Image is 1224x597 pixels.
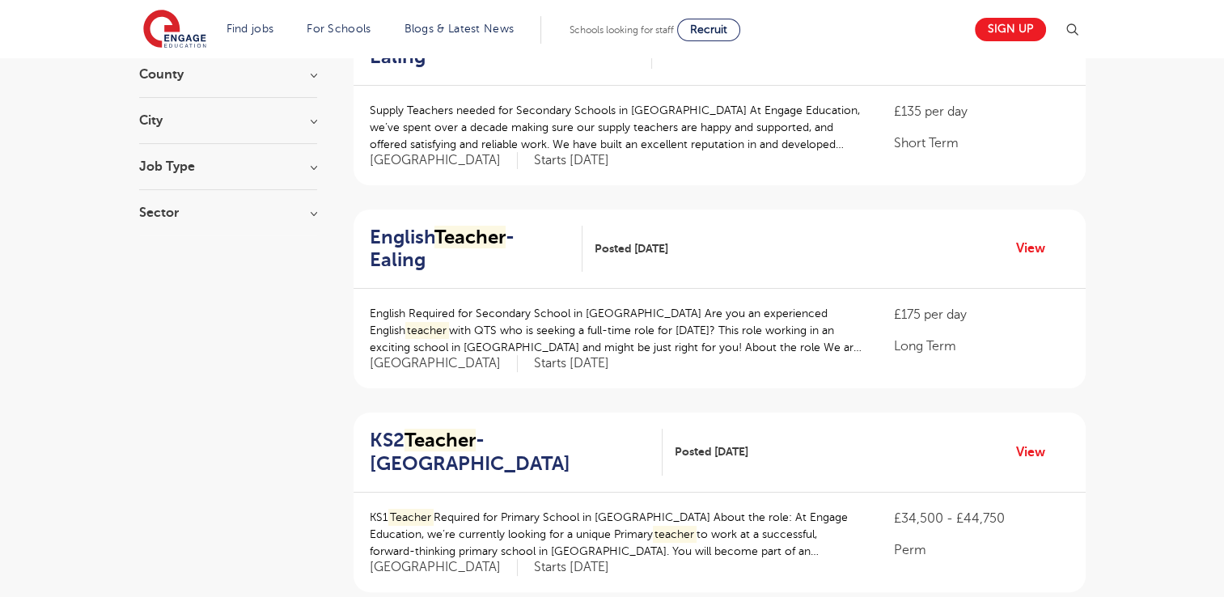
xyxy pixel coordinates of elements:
p: Supply Teachers needed for Secondary Schools in [GEOGRAPHIC_DATA] At Engage Education, we’ve spen... [370,102,862,153]
h2: English - Ealing [370,226,570,273]
span: Posted [DATE] [595,240,668,257]
h2: KS2 - [GEOGRAPHIC_DATA] [370,429,650,476]
p: Long Term [894,337,1069,356]
p: Starts [DATE] [534,152,609,169]
mark: Teacher [434,226,506,248]
mark: teacher [653,526,697,543]
p: Starts [DATE] [534,559,609,576]
a: Sign up [975,18,1046,41]
h3: County [139,68,317,81]
span: Schools looking for staff [570,24,674,36]
span: [GEOGRAPHIC_DATA] [370,355,518,372]
a: View [1016,238,1057,259]
a: Recruit [677,19,740,41]
p: KS1 Required for Primary School in [GEOGRAPHIC_DATA] About the role: At Engage Education, we’re c... [370,509,862,560]
span: Posted [DATE] [675,443,748,460]
a: Blogs & Latest News [404,23,515,35]
span: [GEOGRAPHIC_DATA] [370,559,518,576]
mark: teacher [405,322,450,339]
h3: City [139,114,317,127]
p: £34,500 - £44,750 [894,509,1069,528]
a: KS2Teacher- [GEOGRAPHIC_DATA] [370,429,663,476]
a: For Schools [307,23,371,35]
p: English Required for Secondary School in [GEOGRAPHIC_DATA] Are you an experienced English with QT... [370,305,862,356]
p: £175 per day [894,305,1069,324]
p: Perm [894,540,1069,560]
p: £135 per day [894,102,1069,121]
p: Short Term [894,133,1069,153]
p: Starts [DATE] [534,355,609,372]
h3: Job Type [139,160,317,173]
span: Recruit [690,23,727,36]
mark: Teacher [404,429,476,451]
mark: Teacher [388,509,434,526]
a: Find jobs [227,23,274,35]
a: View [1016,442,1057,463]
a: EnglishTeacher- Ealing [370,226,582,273]
h3: Sector [139,206,317,219]
span: [GEOGRAPHIC_DATA] [370,152,518,169]
img: Engage Education [143,10,206,50]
